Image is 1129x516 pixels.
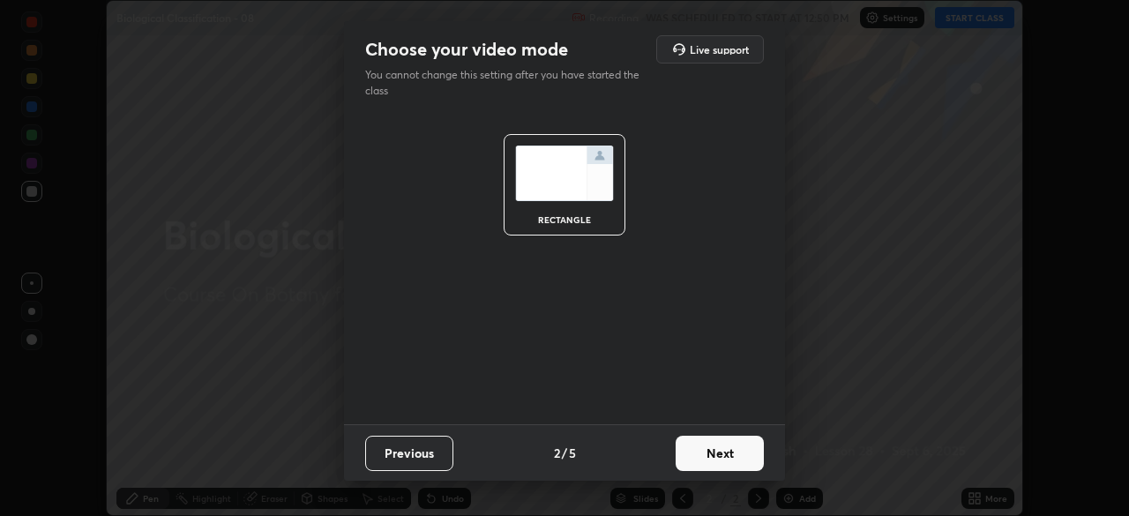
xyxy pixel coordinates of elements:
[365,436,453,471] button: Previous
[515,146,614,201] img: normalScreenIcon.ae25ed63.svg
[676,436,764,471] button: Next
[569,444,576,462] h4: 5
[529,215,600,224] div: rectangle
[365,38,568,61] h2: Choose your video mode
[562,444,567,462] h4: /
[554,444,560,462] h4: 2
[365,67,651,99] p: You cannot change this setting after you have started the class
[690,44,749,55] h5: Live support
